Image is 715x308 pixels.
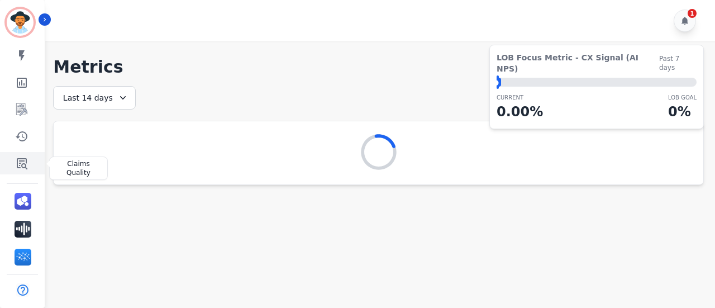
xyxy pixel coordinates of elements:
[659,54,697,72] span: Past 7 days
[497,102,543,122] p: 0.00 %
[688,9,697,18] div: 1
[53,86,136,110] div: Last 14 days
[497,93,543,102] p: CURRENT
[668,93,697,102] p: LOB Goal
[668,102,697,122] p: 0 %
[7,9,34,36] img: Bordered avatar
[497,78,501,87] div: ⬤
[53,57,704,77] h1: Metrics
[497,52,659,74] span: LOB Focus Metric - CX Signal (AI NPS)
